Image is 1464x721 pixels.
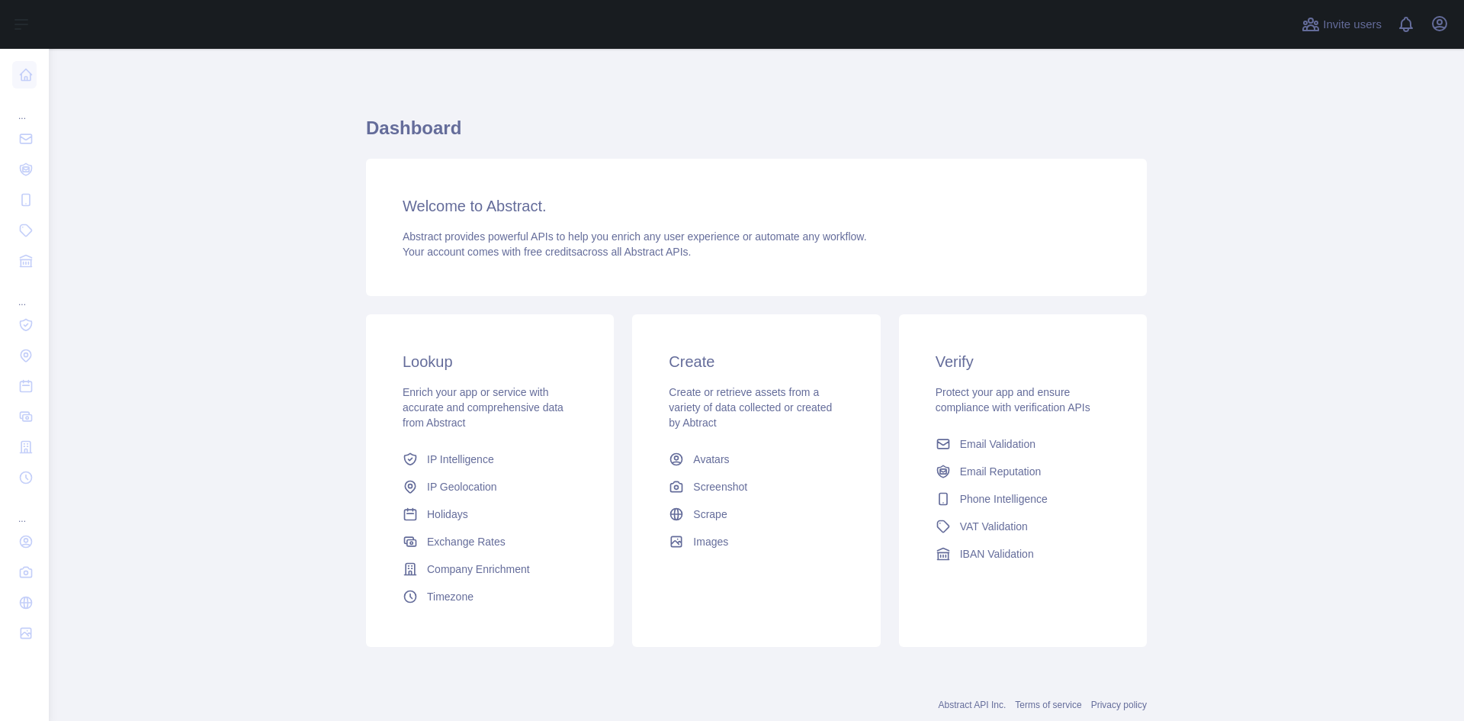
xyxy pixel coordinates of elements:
[396,501,583,528] a: Holidays
[960,519,1028,534] span: VAT Validation
[1015,700,1081,710] a: Terms of service
[929,513,1116,540] a: VAT Validation
[396,528,583,555] a: Exchange Rates
[403,246,691,258] span: Your account comes with across all Abstract APIs.
[929,430,1116,458] a: Email Validation
[396,473,583,501] a: IP Geolocation
[427,479,497,494] span: IP Geolocation
[1299,12,1385,37] button: Invite users
[427,562,530,577] span: Company Enrichment
[12,92,37,122] div: ...
[396,446,583,473] a: IP Intelligence
[663,446,849,473] a: Avatars
[403,386,563,429] span: Enrich your app or service with accurate and comprehensive data from Abstract
[12,494,37,525] div: ...
[960,491,1048,507] span: Phone Intelligence
[929,540,1116,568] a: IBAN Validation
[939,700,1006,710] a: Abstract API Inc.
[960,546,1034,562] span: IBAN Validation
[693,534,728,549] span: Images
[929,458,1116,485] a: Email Reputation
[960,464,1042,479] span: Email Reputation
[396,555,583,583] a: Company Enrichment
[669,351,843,372] h3: Create
[1323,16,1382,34] span: Invite users
[693,507,727,522] span: Scrape
[663,528,849,555] a: Images
[669,386,832,429] span: Create or retrieve assets from a variety of data collected or created by Abtract
[1091,700,1147,710] a: Privacy policy
[693,479,747,494] span: Screenshot
[524,246,576,258] span: free credits
[403,230,867,243] span: Abstract provides powerful APIs to help you enrich any user experience or automate any workflow.
[396,583,583,610] a: Timezone
[427,507,468,522] span: Holidays
[12,278,37,308] div: ...
[403,351,577,372] h3: Lookup
[936,351,1110,372] h3: Verify
[403,195,1110,217] h3: Welcome to Abstract.
[427,534,506,549] span: Exchange Rates
[929,485,1116,513] a: Phone Intelligence
[693,452,729,467] span: Avatars
[960,436,1035,452] span: Email Validation
[427,452,494,467] span: IP Intelligence
[936,386,1090,414] span: Protect your app and ensure compliance with verification APIs
[663,501,849,528] a: Scrape
[366,116,1147,153] h1: Dashboard
[663,473,849,501] a: Screenshot
[427,589,474,604] span: Timezone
